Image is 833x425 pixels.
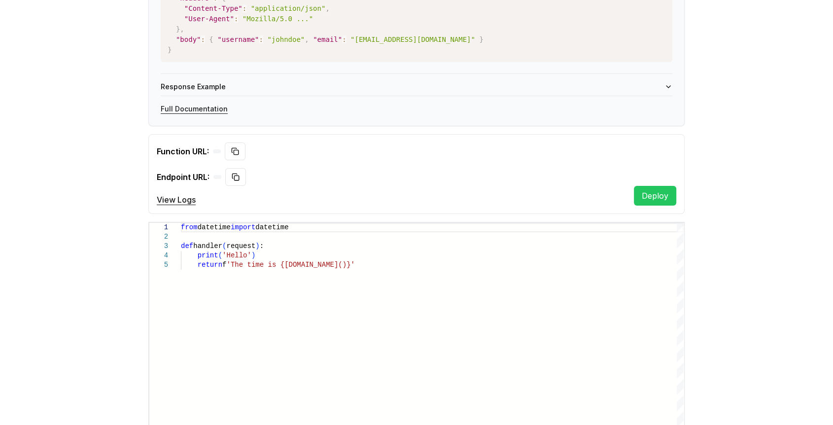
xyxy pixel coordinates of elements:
span: "[EMAIL_ADDRESS][DOMAIN_NAME]" [350,35,475,43]
span: } [176,25,180,33]
span: , [325,4,329,12]
span: "username" [217,35,259,43]
span: : [259,35,263,43]
span: , [180,25,184,33]
span: from [181,223,198,231]
span: "johndoe" [267,35,305,43]
span: datetime [255,223,288,231]
span: "application/json" [251,4,326,12]
span: "email" [313,35,342,43]
button: Response Example [161,78,672,96]
span: "Content-Type" [184,4,243,12]
span: datetime [198,223,231,231]
span: } [168,46,172,54]
span: return [198,261,222,269]
div: 2 [149,232,168,242]
span: "Mozilla/5.0 ..." [243,15,313,23]
div: 4 [149,251,168,260]
span: : [201,35,205,43]
span: , [305,35,309,43]
span: ( [222,242,226,250]
span: { [209,35,213,43]
span: : [234,15,238,23]
span: "User-Agent" [184,15,234,23]
span: ) [251,251,255,259]
a: View Logs [157,194,626,206]
div: 5 [149,260,168,270]
div: 1 [149,223,168,232]
div: 3 [149,242,168,251]
span: } [479,35,483,43]
span: def [181,242,193,250]
span: 'Hello' [222,251,251,259]
span: : [260,242,264,250]
span: : [342,35,346,43]
span: "body" [176,35,201,43]
span: print [198,251,218,259]
button: Deploy [634,186,676,206]
a: Full Documentation [161,105,228,113]
span: ) [255,242,259,250]
span: 'The time is {[DOMAIN_NAME]()}' [226,261,354,269]
span: request [226,242,255,250]
span: : [243,4,246,12]
span: handler [193,242,222,250]
span: f [222,261,226,269]
span: Endpoint URL: [157,171,209,183]
span: Function URL: [157,145,209,157]
span: import [231,223,255,231]
span: ( [218,251,222,259]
